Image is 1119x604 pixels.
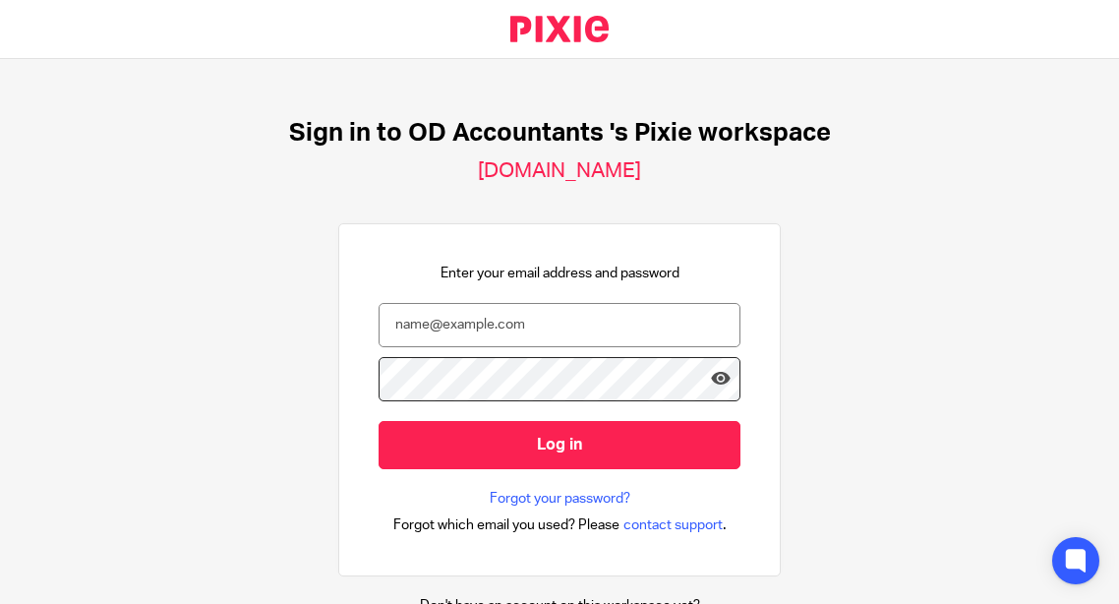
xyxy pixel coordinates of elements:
[289,118,831,149] h1: Sign in to OD Accountants 's Pixie workspace
[478,158,641,184] h2: [DOMAIN_NAME]
[623,515,723,535] span: contact support
[490,489,630,509] a: Forgot your password?
[393,515,619,535] span: Forgot which email you used? Please
[379,303,740,347] input: name@example.com
[393,513,727,536] div: .
[441,264,679,283] p: Enter your email address and password
[379,421,740,469] input: Log in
